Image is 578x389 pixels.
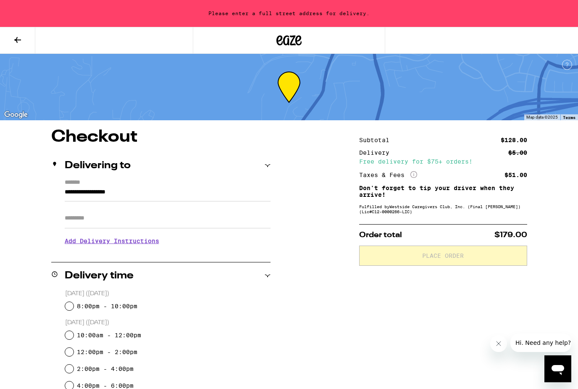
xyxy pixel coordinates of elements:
div: $5.00 [508,150,527,156]
a: Open this area in Google Maps (opens a new window) [2,109,30,120]
div: $51.00 [504,172,527,178]
span: Map data ©2025 [526,115,558,119]
iframe: Button to launch messaging window [544,355,571,382]
p: [DATE] ([DATE]) [65,319,271,327]
button: Place Order [359,246,527,266]
iframe: Message from company [510,333,571,352]
label: 2:00pm - 4:00pm [77,365,134,372]
span: Place Order [422,253,464,259]
a: Terms [563,115,575,120]
div: $128.00 [501,137,527,143]
div: Delivery [359,150,395,156]
h2: Delivery time [65,271,134,281]
div: Free delivery for $75+ orders! [359,159,527,164]
label: 4:00pm - 6:00pm [77,382,134,389]
span: Order total [359,231,402,239]
h2: Delivering to [65,161,131,171]
img: Google [2,109,30,120]
p: We'll contact you at [PHONE_NUMBER] when we arrive [65,251,271,257]
h1: Checkout [51,129,271,146]
div: Subtotal [359,137,395,143]
h3: Add Delivery Instructions [65,231,271,251]
label: 10:00am - 12:00pm [77,332,141,339]
div: Fulfilled by Westside Caregivers Club, Inc. (Final [PERSON_NAME]) (Lic# C12-0000266-LIC ) [359,204,527,214]
p: Don't forget to tip your driver when they arrive! [359,185,527,198]
iframe: Close message [490,335,507,352]
label: 8:00pm - 10:00pm [77,303,137,310]
p: [DATE] ([DATE]) [65,290,271,298]
div: Taxes & Fees [359,171,417,179]
span: $179.00 [494,231,527,239]
label: 12:00pm - 2:00pm [77,349,137,355]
